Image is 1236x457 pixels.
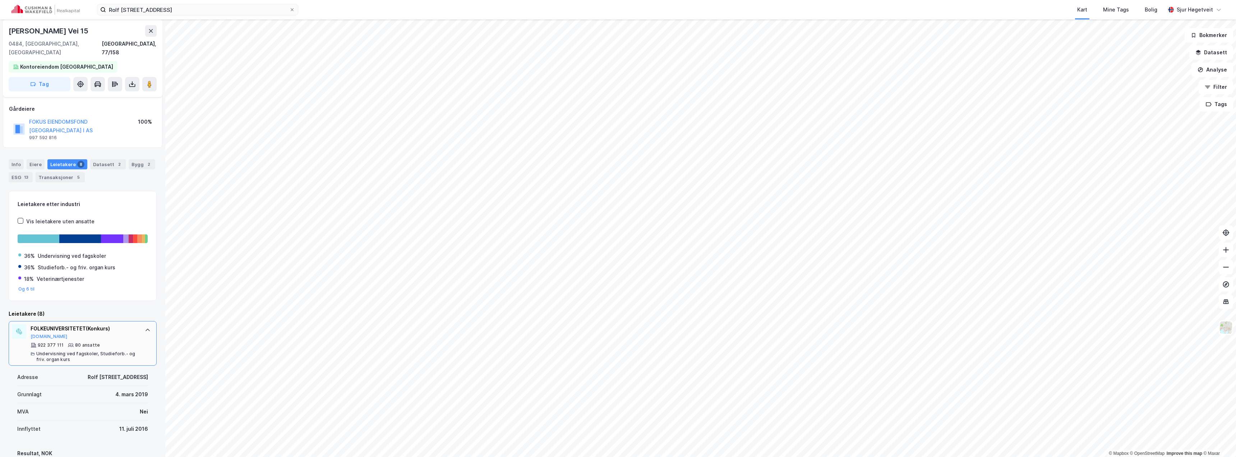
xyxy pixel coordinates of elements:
div: Veterinærtjenester [37,275,84,283]
button: Bokmerker [1185,28,1233,42]
button: Analyse [1191,63,1233,77]
button: Og 6 til [18,286,35,292]
div: MVA [17,407,29,416]
iframe: Chat Widget [1200,422,1236,457]
div: 2 [145,161,152,168]
div: [GEOGRAPHIC_DATA], 77/158 [102,40,157,57]
button: Tags [1200,97,1233,111]
div: Mine Tags [1103,5,1129,14]
div: Undervisning ved fagskoler [38,252,106,260]
div: 36% [24,263,35,272]
img: Z [1219,321,1233,334]
div: 36% [24,252,35,260]
div: Bygg [129,159,155,169]
input: Søk på adresse, matrikkel, gårdeiere, leietakere eller personer [106,4,289,15]
div: 997 592 816 [29,135,57,141]
div: 11. juli 2016 [119,425,148,433]
a: Mapbox [1109,451,1129,456]
div: 0484, [GEOGRAPHIC_DATA], [GEOGRAPHIC_DATA] [9,40,102,57]
div: Nei [140,407,148,416]
div: 13 [23,174,30,181]
button: [DOMAIN_NAME] [31,334,68,339]
div: 100% [138,118,152,126]
div: Kontrollprogram for chat [1200,422,1236,457]
div: 80 ansatte [75,342,100,348]
div: Sjur Høgetveit [1177,5,1213,14]
div: Studieforb.- og friv. organ kurs [38,263,115,272]
div: Kontoreiendom [GEOGRAPHIC_DATA] [20,63,113,71]
div: Kart [1077,5,1087,14]
div: Rolf [STREET_ADDRESS] [88,373,148,381]
div: Datasett [90,159,126,169]
button: Datasett [1189,45,1233,60]
div: Info [9,159,24,169]
button: Filter [1199,80,1233,94]
div: Vis leietakere uten ansatte [26,217,94,226]
div: [PERSON_NAME] Vei 15 [9,25,90,37]
div: 922 377 111 [38,342,64,348]
button: Tag [9,77,70,91]
div: 5 [75,174,82,181]
div: 2 [116,161,123,168]
div: 8 [77,161,84,168]
div: Leietakere etter industri [18,200,148,209]
div: 18% [24,275,34,283]
div: Eiere [27,159,45,169]
div: Leietakere (8) [9,310,157,318]
div: ESG [9,172,33,182]
div: Undervisning ved fagskoler, Studieforb.- og friv. organ kurs [36,351,138,362]
a: Improve this map [1167,451,1202,456]
div: FOLKEUNIVERSITETET (Konkurs) [31,324,138,333]
div: Gårdeiere [9,105,156,113]
div: Bolig [1145,5,1157,14]
a: OpenStreetMap [1130,451,1165,456]
div: Innflyttet [17,425,41,433]
img: cushman-wakefield-realkapital-logo.202ea83816669bd177139c58696a8fa1.svg [11,5,80,15]
div: Leietakere [47,159,87,169]
div: Transaksjoner [36,172,85,182]
div: Grunnlagt [17,390,42,399]
div: 4. mars 2019 [115,390,148,399]
div: Adresse [17,373,38,381]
